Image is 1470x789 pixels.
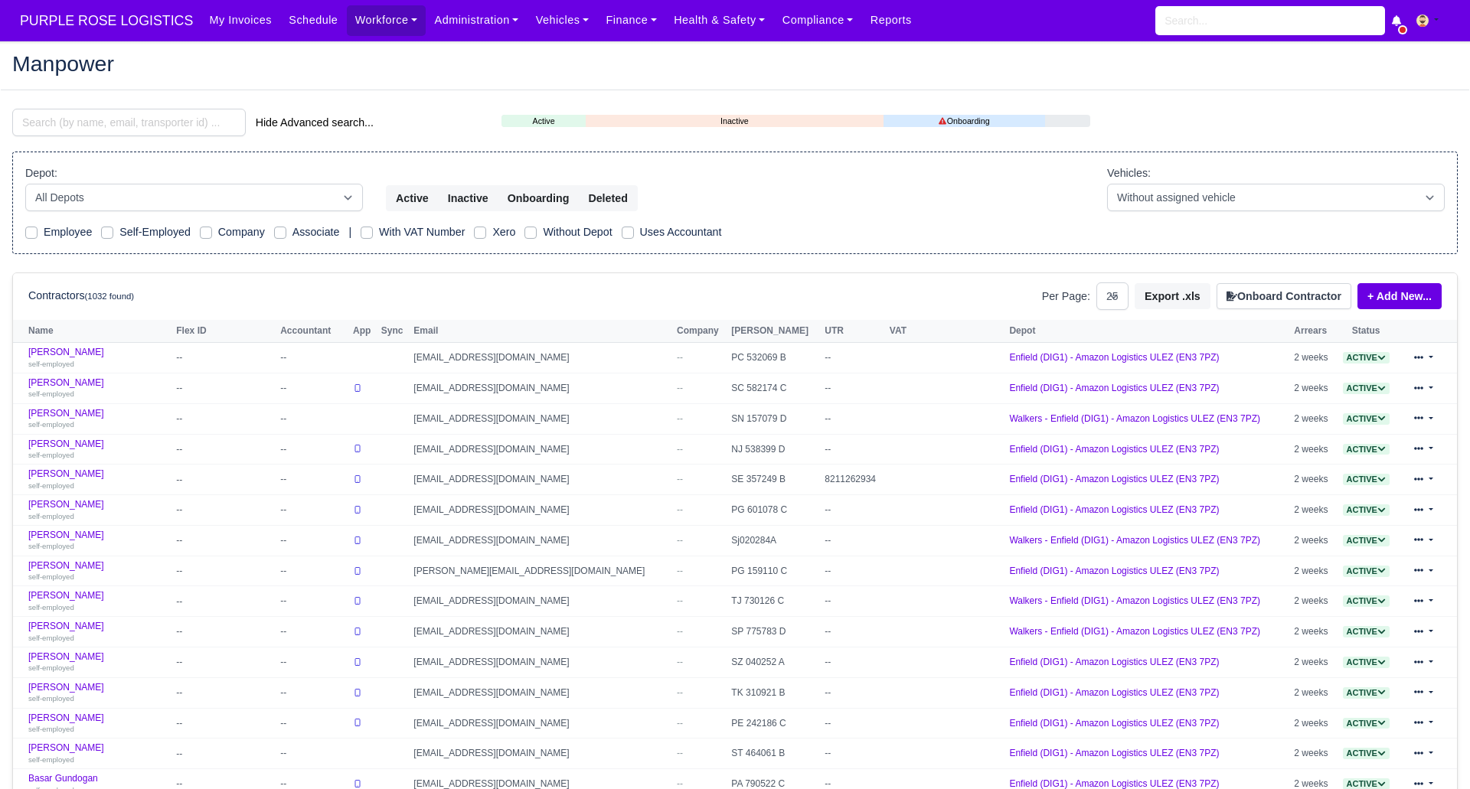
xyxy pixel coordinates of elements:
[276,738,349,769] td: --
[410,343,673,373] td: [EMAIL_ADDRESS][DOMAIN_NAME]
[492,223,515,241] label: Xero
[1290,525,1336,556] td: 2 weeks
[386,185,439,211] button: Active
[28,512,74,520] small: self-employed
[1343,626,1390,637] span: Active
[1336,320,1396,343] th: Status
[677,595,683,606] span: --
[28,634,74,642] small: self-employed
[348,226,351,238] span: |
[821,586,886,617] td: --
[1343,535,1390,546] span: Active
[1343,626,1390,637] a: Active
[276,495,349,526] td: --
[28,377,168,399] a: [PERSON_NAME] self-employed
[1343,718,1390,729] span: Active
[727,647,821,678] td: SZ 040252 A
[727,465,821,495] td: SE 357249 B
[172,617,276,647] td: --
[1009,566,1219,576] a: Enfield (DIG1) - Amazon Logistics ULEZ (EN3 7PZ)
[28,468,168,491] a: [PERSON_NAME] self-employed
[821,403,886,434] td: --
[821,343,886,373] td: --
[884,115,1045,128] a: Onboarding
[13,320,172,343] th: Name
[727,556,821,586] td: PG 159110 C
[1135,283,1210,309] button: Export .xls
[28,651,168,673] a: [PERSON_NAME] self-employed
[1343,444,1390,455] span: Active
[292,223,340,241] label: Associate
[276,373,349,404] td: --
[276,677,349,708] td: --
[1009,413,1260,424] a: Walkers - Enfield (DIG1) - Amazon Logistics ULEZ (EN3 7PZ)
[665,5,774,35] a: Health & Safety
[172,586,276,617] td: --
[862,5,920,35] a: Reports
[677,383,683,393] span: --
[821,320,886,343] th: UTR
[1009,626,1260,637] a: Walkers - Enfield (DIG1) - Amazon Logistics ULEZ (EN3 7PZ)
[28,663,74,672] small: self-employed
[28,481,74,490] small: self-employed
[1343,595,1390,606] a: Active
[347,5,426,35] a: Workforce
[677,626,683,637] span: --
[28,530,168,552] a: [PERSON_NAME] self-employed
[276,403,349,434] td: --
[501,115,586,128] a: Active
[1351,283,1442,309] div: + Add New...
[28,439,168,461] a: [PERSON_NAME] self-employed
[410,495,673,526] td: [EMAIL_ADDRESS][DOMAIN_NAME]
[1009,504,1219,515] a: Enfield (DIG1) - Amazon Logistics ULEZ (EN3 7PZ)
[426,5,527,35] a: Administration
[1343,504,1390,515] a: Active
[821,738,886,769] td: --
[28,560,168,582] a: [PERSON_NAME] self-employed
[821,556,886,586] td: --
[28,499,168,521] a: [PERSON_NAME] self-employed
[821,677,886,708] td: --
[1343,718,1390,729] a: Active
[28,572,74,581] small: self-employed
[677,504,683,515] span: --
[1009,687,1219,698] a: Enfield (DIG1) - Amazon Logistics ULEZ (EN3 7PZ)
[1042,288,1090,305] label: Per Page:
[28,289,134,302] h6: Contractors
[821,525,886,556] td: --
[774,5,862,35] a: Compliance
[821,434,886,465] td: --
[821,373,886,404] td: --
[677,718,683,729] span: --
[172,708,276,738] td: --
[410,525,673,556] td: [EMAIL_ADDRESS][DOMAIN_NAME]
[1343,657,1390,667] a: Active
[28,420,74,429] small: self-employed
[28,590,168,612] a: [PERSON_NAME] self-employed
[410,708,673,738] td: [EMAIL_ADDRESS][DOMAIN_NAME]
[410,586,673,617] td: [EMAIL_ADDRESS][DOMAIN_NAME]
[246,109,384,135] button: Hide Advanced search...
[1290,465,1336,495] td: 2 weeks
[1343,566,1390,576] a: Active
[1290,495,1336,526] td: 2 weeks
[1290,403,1336,434] td: 2 weeks
[410,465,673,495] td: [EMAIL_ADDRESS][DOMAIN_NAME]
[28,755,74,764] small: self-employed
[1343,566,1390,577] span: Active
[1009,352,1219,363] a: Enfield (DIG1) - Amazon Logistics ULEZ (EN3 7PZ)
[1343,413,1390,424] a: Active
[119,223,191,241] label: Self-Employed
[727,677,821,708] td: TK 310921 B
[410,617,673,647] td: [EMAIL_ADDRESS][DOMAIN_NAME]
[677,687,683,698] span: --
[28,694,74,703] small: self-employed
[438,185,498,211] button: Inactive
[640,223,722,241] label: Uses Accountant
[677,566,683,576] span: --
[349,320,377,343] th: App
[727,320,821,343] th: [PERSON_NAME]
[1290,677,1336,708] td: 2 weeks
[727,434,821,465] td: NJ 538399 D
